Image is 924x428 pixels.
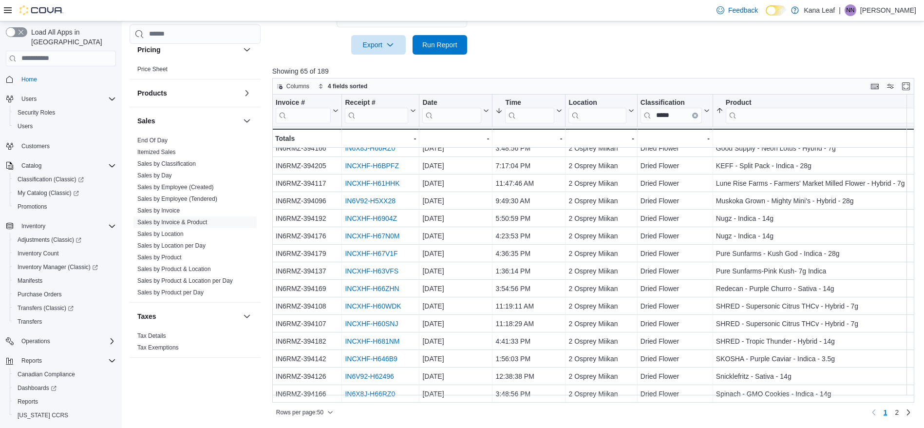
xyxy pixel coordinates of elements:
p: Showing 65 of 189 [272,66,921,76]
button: Run Report [413,35,467,55]
div: Dried Flower [641,370,710,382]
div: 11:18:29 AM [495,318,562,330]
span: Sales by Product [137,253,182,261]
a: Classification (Classic) [14,174,88,185]
span: Promotions [18,203,47,211]
span: 4 fields sorted [328,82,367,90]
div: 4:36:35 PM [495,248,562,259]
div: 7:17:04 PM [495,160,562,172]
div: 9:49:30 AM [495,195,562,207]
span: Rows per page : 50 [276,409,323,416]
a: Reports [14,396,42,408]
div: IN6RMZ-394137 [276,265,339,277]
div: 1:36:14 PM [495,265,562,277]
span: Sales by Product & Location [137,265,211,273]
div: IN6RMZ-394117 [276,177,339,189]
span: Inventory Manager (Classic) [14,261,116,273]
span: Users [18,122,33,130]
button: Clear input [692,112,698,118]
a: Home [18,74,41,85]
span: Dashboards [14,382,116,394]
div: 3:54:56 PM [495,283,562,294]
a: Inventory Manager (Classic) [14,261,102,273]
div: IN6RMZ-394205 [276,160,339,172]
button: Users [18,93,40,105]
span: Inventory Count [14,248,116,259]
button: 4 fields sorted [314,80,371,92]
a: Sales by Location per Day [137,242,206,249]
span: Sales by Day [137,172,172,179]
span: Transfers [14,316,116,328]
a: My Catalog (Classic) [14,187,83,199]
a: INCXHF-H60SNJ [345,320,398,328]
span: Adjustments (Classic) [18,236,81,244]
div: [DATE] [422,195,489,207]
span: Catalog [21,162,41,170]
div: - [495,133,562,144]
button: Manifests [10,274,120,288]
span: Classification (Classic) [18,175,84,183]
button: Transfers [10,315,120,329]
a: Sales by Invoice [137,207,180,214]
a: IN6V92-H5XX28 [345,197,396,205]
div: 3:48:56 PM [495,142,562,154]
button: Enter fullscreen [900,80,912,92]
a: Page 2 of 2 [891,405,903,420]
div: Location [568,98,626,123]
div: - [345,133,416,144]
div: 4:41:33 PM [495,335,562,347]
div: Dried Flower [641,177,710,189]
div: Invoice # [276,98,331,107]
div: Invoice # [276,98,331,123]
span: Sales by Employee (Tendered) [137,195,217,203]
a: Sales by Employee (Created) [137,184,214,191]
a: Transfers [14,316,46,328]
button: Location [568,98,634,123]
div: IN6RMZ-394108 [276,300,339,312]
div: Taxes [130,330,261,357]
button: Receipt # [345,98,416,123]
span: Feedback [728,5,758,15]
a: IN6X8J-H66RZ0 [345,144,395,152]
a: INCXHF-H63VFS [345,267,398,275]
button: Rows per page:50 [272,407,337,418]
div: - [422,133,489,144]
span: Inventory Count [18,250,59,257]
a: Adjustments (Classic) [14,234,85,246]
span: Inventory [21,222,45,230]
img: Cova [19,5,63,15]
button: Home [2,72,120,86]
div: Sales [130,135,261,302]
span: Home [18,73,116,85]
h3: Taxes [137,311,156,321]
span: Sales by Product & Location per Day [137,277,233,285]
div: Dried Flower [641,283,710,294]
button: Reports [18,355,46,367]
div: [DATE] [422,160,489,172]
span: NN [846,4,854,16]
button: Columns [273,80,313,92]
span: Price Sheet [137,65,168,73]
a: IN6X8J-H66RZ0 [345,390,395,398]
button: Purchase Orders [10,288,120,301]
span: Inventory [18,220,116,232]
span: Sales by Classification [137,160,196,168]
a: Dashboards [14,382,60,394]
button: [US_STATE] CCRS [10,409,120,422]
div: Classification [641,98,702,107]
div: Date [422,98,481,107]
span: Canadian Compliance [14,369,116,380]
span: Customers [21,142,50,150]
a: INCXHF-H60WDK [345,302,401,310]
span: [US_STATE] CCRS [18,411,68,419]
div: 2 Osprey Miikan [568,248,634,259]
div: Receipt # URL [345,98,408,123]
div: Location [568,98,626,107]
span: End Of Day [137,136,168,144]
a: Customers [18,140,54,152]
button: Reports [2,354,120,368]
div: [DATE] [422,370,489,382]
div: 12:38:38 PM [495,370,562,382]
button: Keyboard shortcuts [869,80,881,92]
